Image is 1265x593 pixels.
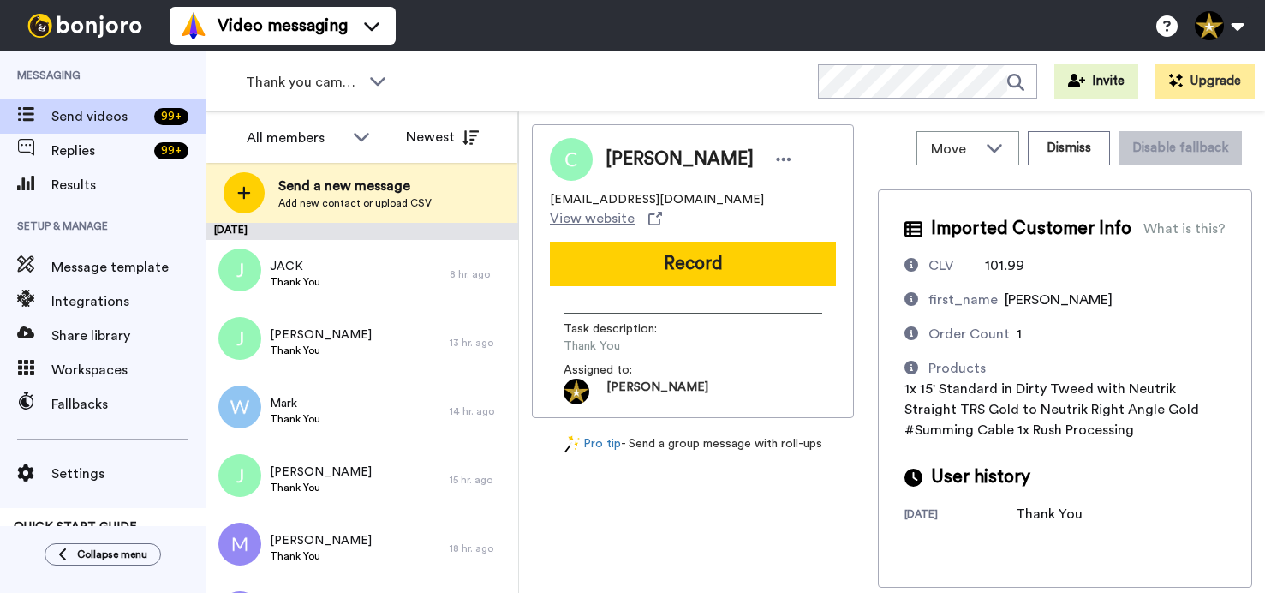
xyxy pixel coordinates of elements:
[218,386,261,428] img: w.png
[1016,504,1101,524] div: Thank You
[278,196,432,210] span: Add new contact or upload CSV
[270,464,372,481] span: [PERSON_NAME]
[564,435,621,453] a: Pro tip
[393,120,492,154] button: Newest
[550,208,662,229] a: View website
[270,326,372,344] span: [PERSON_NAME]
[928,255,954,276] div: CLV
[270,481,372,494] span: Thank You
[218,454,261,497] img: j.png
[1028,131,1110,165] button: Dismiss
[270,258,320,275] span: JACK
[1054,64,1138,99] button: Invite
[51,141,147,161] span: Replies
[270,275,320,289] span: Thank You
[218,523,261,566] img: m.png
[51,326,206,346] span: Share library
[45,543,161,566] button: Collapse menu
[51,257,206,278] span: Message template
[270,344,372,357] span: Thank You
[51,394,206,415] span: Fallbacks
[218,249,261,291] img: j.png
[450,473,510,487] div: 15 hr. ago
[931,139,977,159] span: Move
[278,176,432,196] span: Send a new message
[77,548,147,561] span: Collapse menu
[606,379,708,404] span: [PERSON_NAME]
[218,317,261,360] img: j.png
[1155,64,1255,99] button: Upgrade
[51,360,206,380] span: Workspaces
[564,362,683,379] span: Assigned to:
[904,382,1199,437] span: 1x 15' Standard in Dirty Tweed with Neutrik Straight TRS Gold to Neutrik Right Angle Gold #Summin...
[247,128,344,148] div: All members
[270,395,320,412] span: Mark
[931,216,1131,242] span: Imported Customer Info
[606,147,754,172] span: [PERSON_NAME]
[928,358,986,379] div: Products
[564,435,580,453] img: magic-wand.svg
[550,208,635,229] span: View website
[985,259,1024,273] span: 101.99
[154,142,188,159] div: 99 +
[450,336,510,350] div: 13 hr. ago
[564,320,683,338] span: Task description :
[51,106,147,127] span: Send videos
[450,542,510,555] div: 18 hr. ago
[270,412,320,426] span: Thank You
[550,138,593,181] img: Image of Charles
[270,532,372,549] span: [PERSON_NAME]
[1017,327,1022,341] span: 1
[928,324,1010,344] div: Order Count
[450,404,510,418] div: 14 hr. ago
[1119,131,1242,165] button: Disable fallback
[904,507,1016,524] div: [DATE]
[450,267,510,281] div: 8 hr. ago
[931,464,1030,490] span: User history
[180,12,207,39] img: vm-color.svg
[51,464,206,484] span: Settings
[270,549,372,563] span: Thank You
[550,191,764,208] span: [EMAIL_ADDRESS][DOMAIN_NAME]
[14,521,137,533] span: QUICK START GUIDE
[928,290,998,310] div: first_name
[532,435,854,453] div: - Send a group message with roll-ups
[1005,293,1113,307] span: [PERSON_NAME]
[1143,219,1226,239] div: What is this?
[564,338,726,355] span: Thank You
[206,223,518,240] div: [DATE]
[246,72,361,93] span: Thank you campaign
[51,175,206,195] span: Results
[218,14,348,38] span: Video messaging
[51,291,206,312] span: Integrations
[21,14,149,38] img: bj-logo-header-white.svg
[564,379,589,404] img: 97f010d7-37d5-43e8-88ad-0137151ed1f4-1597366258.jpg
[550,242,836,286] button: Record
[154,108,188,125] div: 99 +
